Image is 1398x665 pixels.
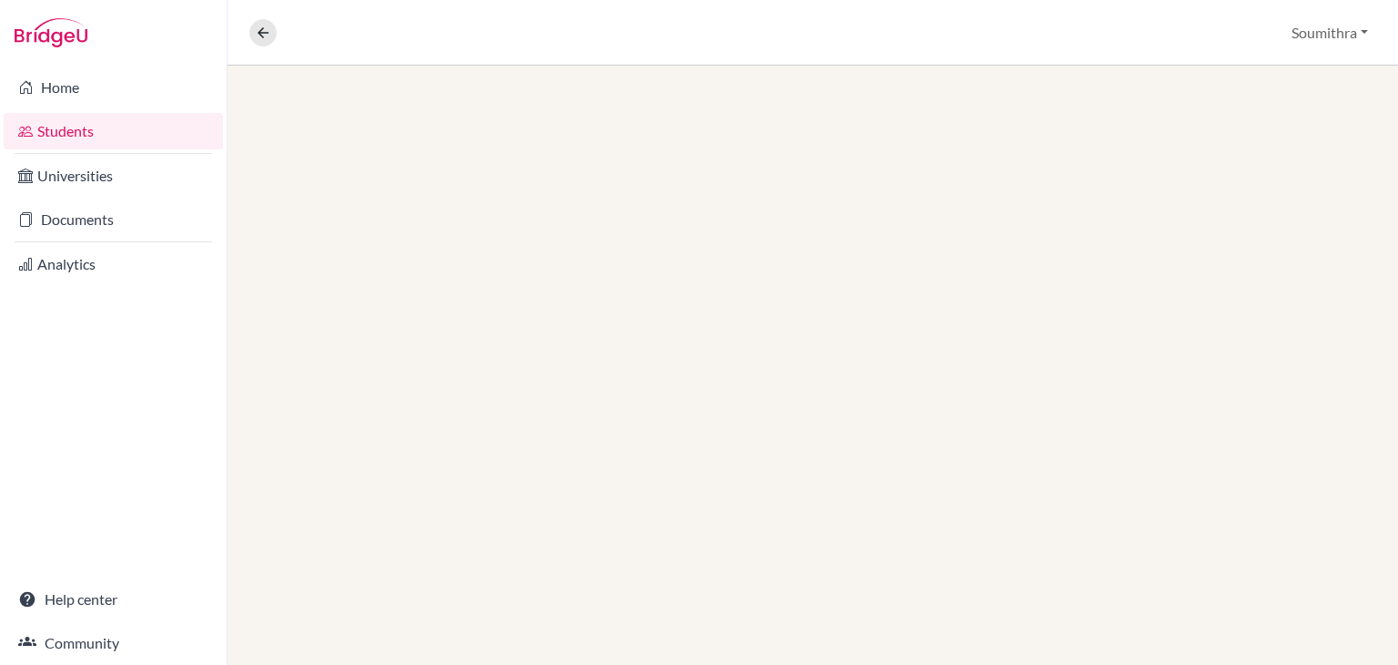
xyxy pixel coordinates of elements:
[4,113,223,149] a: Students
[15,18,87,47] img: Bridge-U
[4,581,223,618] a: Help center
[1283,15,1376,50] button: Soumithra
[4,201,223,238] a: Documents
[4,158,223,194] a: Universities
[4,69,223,106] a: Home
[4,625,223,661] a: Community
[4,246,223,282] a: Analytics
